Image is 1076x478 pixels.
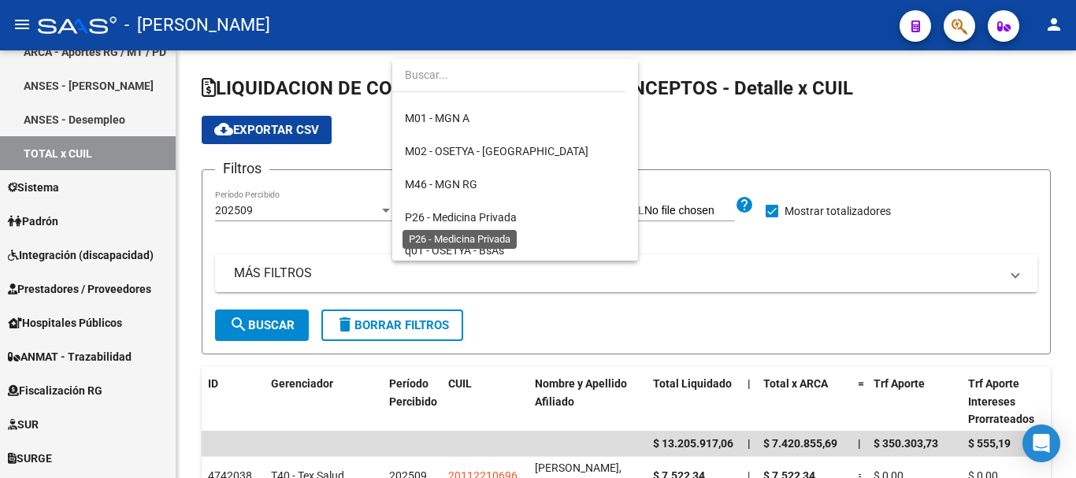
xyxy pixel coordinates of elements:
[405,211,517,224] span: P26 - Medicina Privada
[405,112,469,124] span: M01 - MGN A
[405,244,504,257] span: q01 - OSETYA - BsAs
[1022,424,1060,462] div: Open Intercom Messenger
[405,145,588,157] span: M02 - OSETYA - [GEOGRAPHIC_DATA]
[405,178,477,191] span: M46 - MGN RG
